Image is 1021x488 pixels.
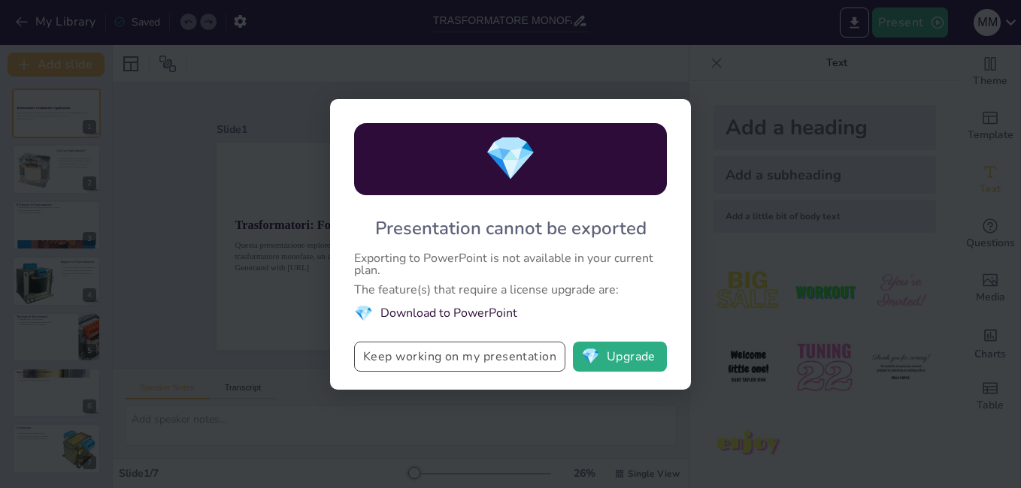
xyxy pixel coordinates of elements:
[375,216,647,240] div: Presentation cannot be exported
[354,303,373,324] span: diamond
[354,284,667,296] div: The feature(s) that require a license upgrade are:
[354,342,565,372] button: Keep working on my presentation
[484,130,537,188] span: diamond
[354,303,667,324] li: Download to PowerPoint
[581,349,600,364] span: diamond
[354,252,667,276] div: Exporting to PowerPoint is not available in your current plan.
[573,342,667,372] button: diamondUpgrade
